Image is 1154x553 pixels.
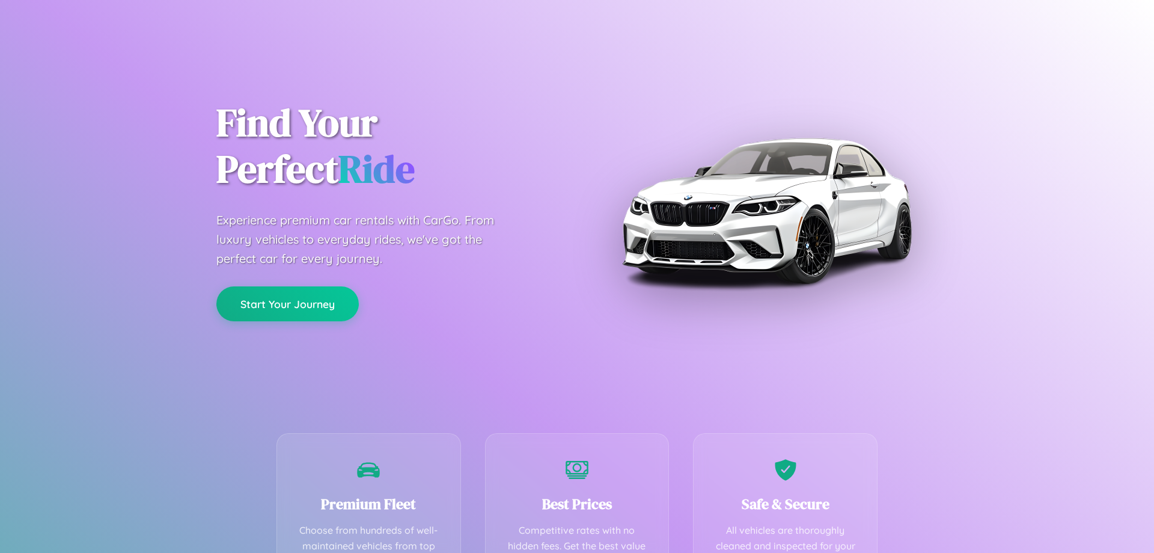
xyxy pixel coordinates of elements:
[338,143,415,195] span: Ride
[216,211,517,268] p: Experience premium car rentals with CarGo. From luxury vehicles to everyday rides, we've got the ...
[216,286,359,321] button: Start Your Journey
[216,100,559,193] h1: Find Your Perfect
[616,60,917,361] img: Premium BMW car rental vehicle
[712,494,859,514] h3: Safe & Secure
[504,494,651,514] h3: Best Prices
[295,494,442,514] h3: Premium Fleet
